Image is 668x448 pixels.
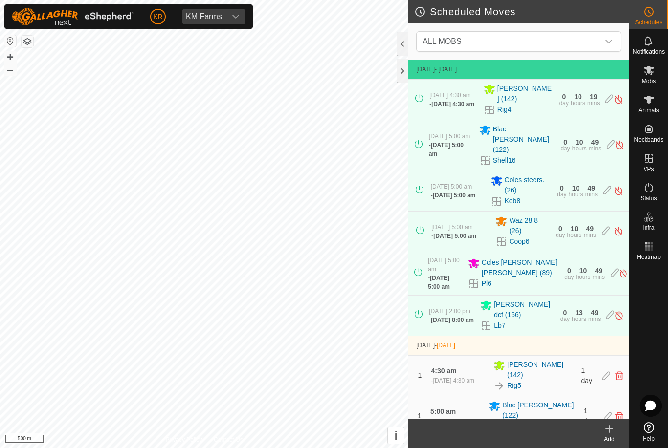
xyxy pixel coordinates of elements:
span: Schedules [635,20,662,25]
span: Status [640,195,657,201]
span: Help [643,436,655,442]
span: Infra [643,225,654,231]
span: 4:30 am [431,367,457,375]
span: [DATE] [416,342,435,349]
img: Turn off schedule move [614,310,623,320]
div: - [428,274,462,291]
div: mins [588,316,601,322]
span: [DATE] 5:00 am [431,224,472,231]
div: hours [569,192,583,197]
div: day [559,100,569,106]
span: [DATE] [437,342,455,349]
div: hours [567,232,582,238]
span: Animals [638,107,659,113]
div: - [429,141,473,158]
img: To [493,380,505,392]
a: Privacy Policy [166,435,202,444]
span: ALL MOBS [419,32,599,51]
div: 19 [590,93,598,100]
a: Rig4 [497,105,512,115]
a: Lb7 [494,320,505,331]
div: 49 [591,139,599,146]
div: - [431,191,476,200]
span: ALL MOBS [423,37,461,45]
span: VPs [643,166,654,172]
div: Add [590,435,629,444]
span: [DATE] 4:30 am [433,377,474,384]
div: 13 [575,309,583,316]
span: KR [153,12,162,22]
div: KM Farms [186,13,222,21]
span: [PERSON_NAME] (142) [507,360,575,380]
div: - [431,376,474,385]
div: mins [587,100,600,106]
span: Coles steers. (26) [505,175,552,195]
div: 49 [586,225,594,232]
span: 1 day [581,366,592,384]
a: Pl6 [482,278,491,289]
div: day [564,274,574,280]
span: 1 [418,412,422,420]
div: day [560,316,570,322]
a: Help [629,418,668,446]
div: 10 [571,225,579,232]
div: 10 [574,93,582,100]
img: Turn off schedule move [614,94,623,105]
span: [DATE] 5:00 am [429,133,470,140]
span: [DATE] 5:00 am [432,418,473,425]
div: day [556,232,565,238]
span: Blac [PERSON_NAME] (122) [493,124,555,155]
div: hours [572,316,586,322]
span: [DATE] 2:00 pm [429,308,470,315]
div: hours [576,274,591,280]
div: mins [584,232,596,238]
div: mins [585,192,598,197]
div: hours [572,146,587,151]
img: Turn off schedule move [614,186,623,196]
span: 1 [418,371,422,379]
div: 49 [595,267,602,274]
button: Reset Map [4,35,16,47]
a: Contact Us [214,435,243,444]
button: + [4,51,16,63]
div: - [431,232,476,240]
span: Neckbands [634,137,663,143]
span: Mobs [642,78,656,84]
span: - [DATE] [435,66,457,73]
span: - [435,342,455,349]
span: i [394,429,398,442]
button: Map Layers [22,36,33,47]
div: - [429,100,474,108]
span: [DATE] 5:00 am [431,183,472,190]
img: Turn off schedule move [619,268,628,278]
span: Heatmap [637,254,661,260]
span: Blac [PERSON_NAME] (122) [502,400,578,421]
a: Rig5 [507,381,521,391]
div: hours [571,100,585,106]
a: Shell16 [493,155,516,166]
img: Turn off schedule move [615,140,624,150]
div: 10 [579,267,587,274]
span: Waz 28 8 (26) [509,215,550,236]
div: 0 [563,309,567,316]
span: [DATE] 8:00 am [431,317,474,323]
div: day [557,192,566,197]
a: Coop6 [509,236,529,247]
span: Notifications [633,49,665,55]
span: [DATE] 5:00 am [433,233,476,239]
a: Kob8 [505,196,521,206]
span: [DATE] 5:00 am [428,257,459,273]
span: [DATE] 5:00 am [428,275,450,290]
div: 0 [567,267,571,274]
img: Turn off schedule move [614,226,623,236]
span: Coles [PERSON_NAME] [PERSON_NAME] (89) [482,257,558,278]
div: dropdown trigger [226,9,245,24]
div: 0 [562,93,566,100]
div: - [429,316,474,324]
span: [PERSON_NAME] dcf (166) [494,299,555,320]
span: 5:00 am [430,407,456,415]
div: mins [589,146,601,151]
span: [DATE] 5:00 am [429,142,464,157]
div: 0 [563,139,567,146]
span: [DATE] 4:30 am [431,101,474,107]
